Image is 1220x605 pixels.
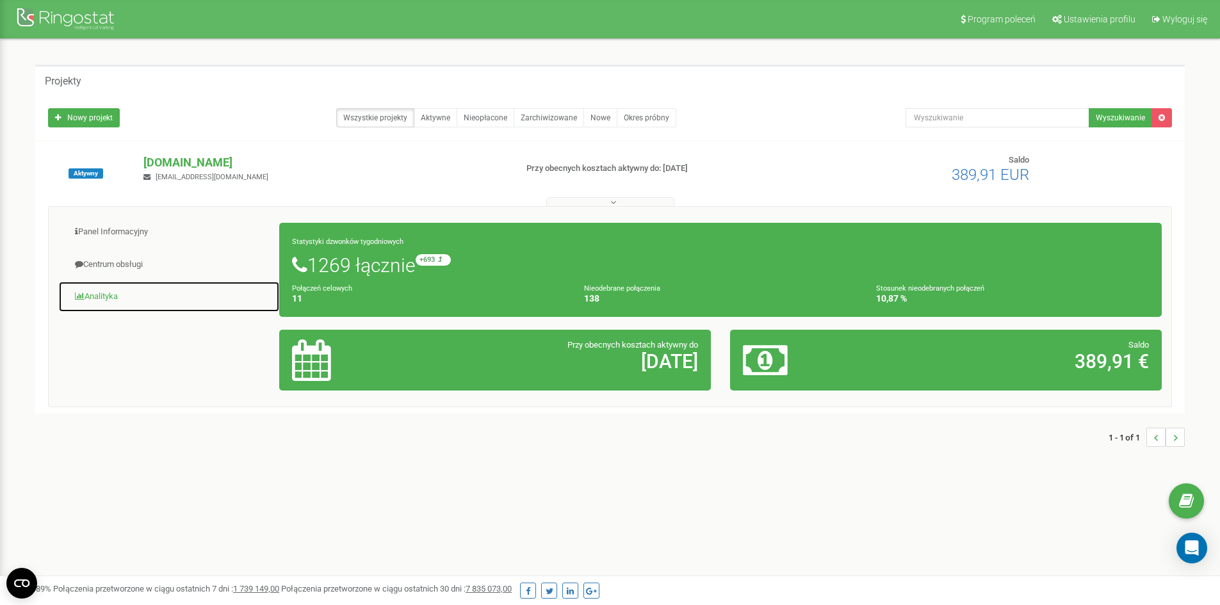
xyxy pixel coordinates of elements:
[1109,415,1185,460] nav: ...
[584,294,857,303] h4: 138
[1176,533,1207,563] div: Open Intercom Messenger
[1009,155,1029,165] span: Saldo
[58,249,280,280] a: Centrum obsługi
[414,108,457,127] a: Aktywne
[906,108,1089,127] input: Wyszukiwanie
[466,584,512,593] u: 7 835 073,00
[292,238,403,246] small: Statystyki dzwonków tygodniowych
[583,108,617,127] a: Nowe
[58,281,280,312] a: Analityka
[617,108,676,127] a: Okres próbny
[884,351,1149,372] h2: 389,91 €
[1064,14,1135,24] span: Ustawienia profilu
[876,284,984,293] small: Stosunek nieodebranych połączeń
[281,584,512,593] span: Połączenia przetworzone w ciągu ostatnich 30 dni :
[336,108,414,127] a: Wszystkie projekty
[434,351,698,372] h2: [DATE]
[58,216,280,248] a: Panel Informacyjny
[567,340,698,350] span: Przy obecnych kosztach aktywny do
[292,284,352,293] small: Połączeń celowych
[143,154,505,171] p: [DOMAIN_NAME]
[526,163,793,175] p: Przy obecnych kosztach aktywny do: [DATE]
[156,173,268,181] span: [EMAIL_ADDRESS][DOMAIN_NAME]
[1128,340,1149,350] span: Saldo
[584,284,660,293] small: Nieodebrane połączenia
[53,584,279,593] span: Połączenia przetworzone w ciągu ostatnich 7 dni :
[968,14,1036,24] span: Program poleceń
[416,254,451,266] small: +693
[457,108,514,127] a: Nieopłacone
[45,76,81,87] h5: Projekty
[6,568,37,599] button: Open CMP widget
[69,168,103,179] span: Aktywny
[292,254,1149,276] h1: 1269 łącznie
[514,108,584,127] a: Zarchiwizowane
[1089,108,1152,127] button: Wyszukiwanie
[1109,428,1146,447] span: 1 - 1 of 1
[876,294,1149,303] h4: 10,87 %
[1162,14,1207,24] span: Wyloguj się
[233,584,279,593] u: 1 739 149,00
[292,294,565,303] h4: 11
[952,166,1029,184] span: 389,91 EUR
[48,108,120,127] a: Nowy projekt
